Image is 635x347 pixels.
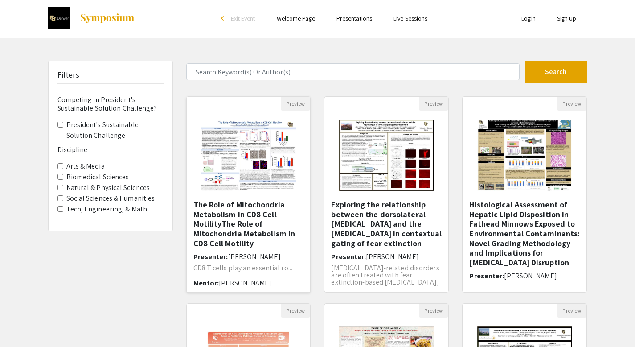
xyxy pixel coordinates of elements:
[193,252,304,261] h6: Presenter:
[193,278,219,288] span: Mentor:
[57,145,164,154] h6: Discipline
[48,7,70,29] img: The 2024 Research and Creative Activities Symposium (RaCAS)
[336,14,372,22] a: Presentations
[57,70,80,80] h5: Filters
[221,16,226,21] div: arrow_back_ios
[330,111,443,200] img: <p>Exploring the relationship between the dorsolateral striatum and the hippocampus in contextual...
[419,97,448,111] button: Preview
[192,111,305,200] img: <p class="ql-align-center"><strong style="color: rgb(47, 85, 151);">The Role of Mitochondria Meta...
[469,200,580,267] h5: Histological Assessment of Hepatic Lipid Disposition in Fathead Minnows Exposed to Environmental ...
[419,304,448,318] button: Preview
[331,200,442,248] h5: Exploring the relationship between the dorsolateral [MEDICAL_DATA] and the [MEDICAL_DATA] in cont...
[186,96,311,293] div: Open Presentation <p class="ql-align-center"><strong style="color: rgb(47, 85, 151);">The Role of...
[66,193,155,204] label: Social Sciences & Humanities
[48,7,135,29] a: The 2024 Research and Creative Activities Symposium (RaCAS)
[331,252,442,261] h6: Presenter:
[366,252,418,261] span: [PERSON_NAME]
[66,161,105,172] label: Arts & Media
[228,252,281,261] span: [PERSON_NAME]
[324,96,449,293] div: Open Presentation <p>Exploring the relationship between the dorsolateral striatum and the hippoca...
[7,307,38,340] iframe: Chat
[186,63,520,80] input: Search Keyword(s) Or Author(s)
[469,284,553,293] span: Supplementary Materials:
[66,204,147,215] label: Tech, Engineering, & Math
[525,61,587,83] button: Search
[79,13,135,24] img: Symposium by ForagerOne
[331,264,442,293] p: [MEDICAL_DATA]-related disorders are often treated with fear extinction-based [MEDICAL_DATA], how...
[281,304,310,318] button: Preview
[57,95,164,112] h6: Competing in President's Sustainable Solution Challenge?
[231,14,255,22] span: Exit Event
[557,97,586,111] button: Preview
[468,111,581,200] img: <p>Histological Assessment of Hepatic Lipid Disposition in Fathead Minnows Exposed to Environment...
[66,182,150,193] label: Natural & Physical Sciences
[66,120,164,141] label: President's Sustainable Solution Challenge
[393,14,427,22] a: Live Sessions
[66,172,129,182] label: Biomedical Sciences
[193,200,304,248] h5: The Role of Mitochondria Metabolism in CD8 Cell MotilityThe Role of Mitochondria Metabolism in CD...
[219,278,271,288] span: [PERSON_NAME]
[469,272,580,280] h6: Presenter:
[281,97,310,111] button: Preview
[462,96,587,293] div: Open Presentation <p>Histological Assessment of Hepatic Lipid Disposition in Fathead Minnows Expo...
[557,304,586,318] button: Preview
[277,14,315,22] a: Welcome Page
[521,14,536,22] a: Login
[504,271,557,281] span: [PERSON_NAME]
[193,264,304,272] p: CD8 T cells play an essential ro...
[557,14,577,22] a: Sign Up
